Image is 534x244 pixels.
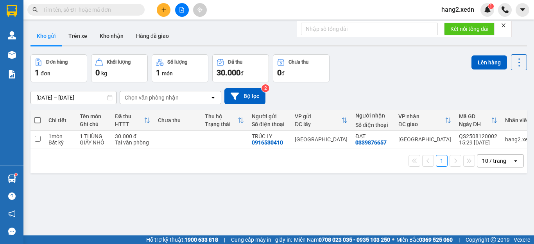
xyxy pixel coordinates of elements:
input: Select a date range. [31,91,116,104]
th: Toggle SortBy [201,110,248,131]
span: 1 [156,68,160,77]
div: 0339876657 [355,139,387,146]
input: Tìm tên, số ĐT hoặc mã đơn [43,5,135,14]
svg: open [210,94,216,101]
button: Kho gửi [30,27,62,45]
div: Trạng thái [205,121,238,127]
span: 30.000 [217,68,240,77]
button: Khối lượng0kg [91,54,148,82]
img: phone-icon [502,6,509,13]
img: warehouse-icon [8,51,16,59]
th: Toggle SortBy [455,110,501,131]
img: warehouse-icon [8,31,16,39]
span: plus [161,7,167,12]
div: Chọn văn phòng nhận [125,94,179,102]
div: Nhân viên [505,117,534,123]
button: Kho nhận [93,27,130,45]
button: Kết nối tổng đài [444,23,495,35]
button: file-add [175,3,189,17]
button: Chưa thu0đ [273,54,330,82]
input: Nhập số tổng đài [301,23,438,35]
span: 1 [35,68,39,77]
div: Người gửi [252,113,287,119]
span: 0 [95,68,100,77]
div: ĐẠT [355,133,391,139]
div: VP gửi [295,113,341,119]
span: ⚪️ [392,238,394,241]
button: Lên hàng [471,55,507,69]
button: Số lượng1món [152,54,208,82]
button: Hàng đã giao [130,27,175,45]
img: warehouse-icon [8,175,16,183]
button: aim [193,3,207,17]
span: copyright [491,237,496,242]
div: Chưa thu [158,117,197,123]
th: Toggle SortBy [291,110,351,131]
span: Cung cấp máy in - giấy in: [231,235,292,244]
span: đ [281,70,285,77]
span: aim [197,7,202,12]
div: hang2.xedn [505,136,534,142]
span: notification [8,210,16,217]
div: Đơn hàng [46,59,68,65]
div: 10 / trang [482,157,506,165]
span: file-add [179,7,185,12]
span: món [162,70,173,77]
span: đơn [41,70,50,77]
span: hang2.xedn [435,5,480,14]
strong: 1900 633 818 [185,237,218,243]
span: close [501,23,506,28]
img: icon-new-feature [484,6,491,13]
span: question-circle [8,192,16,200]
div: Tên món [80,113,107,119]
span: Kết nối tổng đài [450,25,488,33]
span: | [224,235,225,244]
div: 15:29 [DATE] [459,139,497,146]
div: Ghi chú [80,121,107,127]
button: Bộ lọc [224,88,265,104]
div: HTTT [115,121,144,127]
sup: 2 [262,84,269,92]
button: Trên xe [62,27,93,45]
div: Số điện thoại [355,122,391,128]
div: 1 THÙNG GIẤY NHỎ [80,133,107,146]
span: Miền Nam [294,235,390,244]
div: Chưa thu [289,59,308,65]
div: Tại văn phòng [115,139,150,146]
button: caret-down [516,3,529,17]
strong: 0708 023 035 - 0935 103 250 [319,237,390,243]
div: Đã thu [115,113,144,119]
div: Ngày ĐH [459,121,491,127]
span: caret-down [519,6,526,13]
button: 1 [436,155,448,167]
div: 0916530410 [252,139,283,146]
sup: 1 [488,4,494,9]
button: plus [157,3,170,17]
div: [GEOGRAPHIC_DATA] [295,136,348,142]
div: Đã thu [228,59,242,65]
span: 1 [489,4,492,9]
div: Khối lượng [107,59,131,65]
div: Thu hộ [205,113,238,119]
div: ĐC lấy [295,121,341,127]
div: Bất kỳ [48,139,72,146]
span: Hỗ trợ kỹ thuật: [146,235,218,244]
sup: 1 [15,173,17,176]
th: Toggle SortBy [111,110,154,131]
span: đ [240,70,244,77]
div: Chi tiết [48,117,72,123]
span: search [32,7,38,12]
div: Số lượng [167,59,187,65]
div: 30.000 đ [115,133,150,139]
div: TRÚC LY [252,133,287,139]
div: VP nhận [398,113,445,119]
button: Đơn hàng1đơn [30,54,87,82]
div: ĐC giao [398,121,445,127]
div: QS2508120002 [459,133,497,139]
button: Đã thu30.000đ [212,54,269,82]
div: Số điện thoại [252,121,287,127]
th: Toggle SortBy [394,110,455,131]
div: Mã GD [459,113,491,119]
span: kg [101,70,107,77]
svg: open [512,158,519,164]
